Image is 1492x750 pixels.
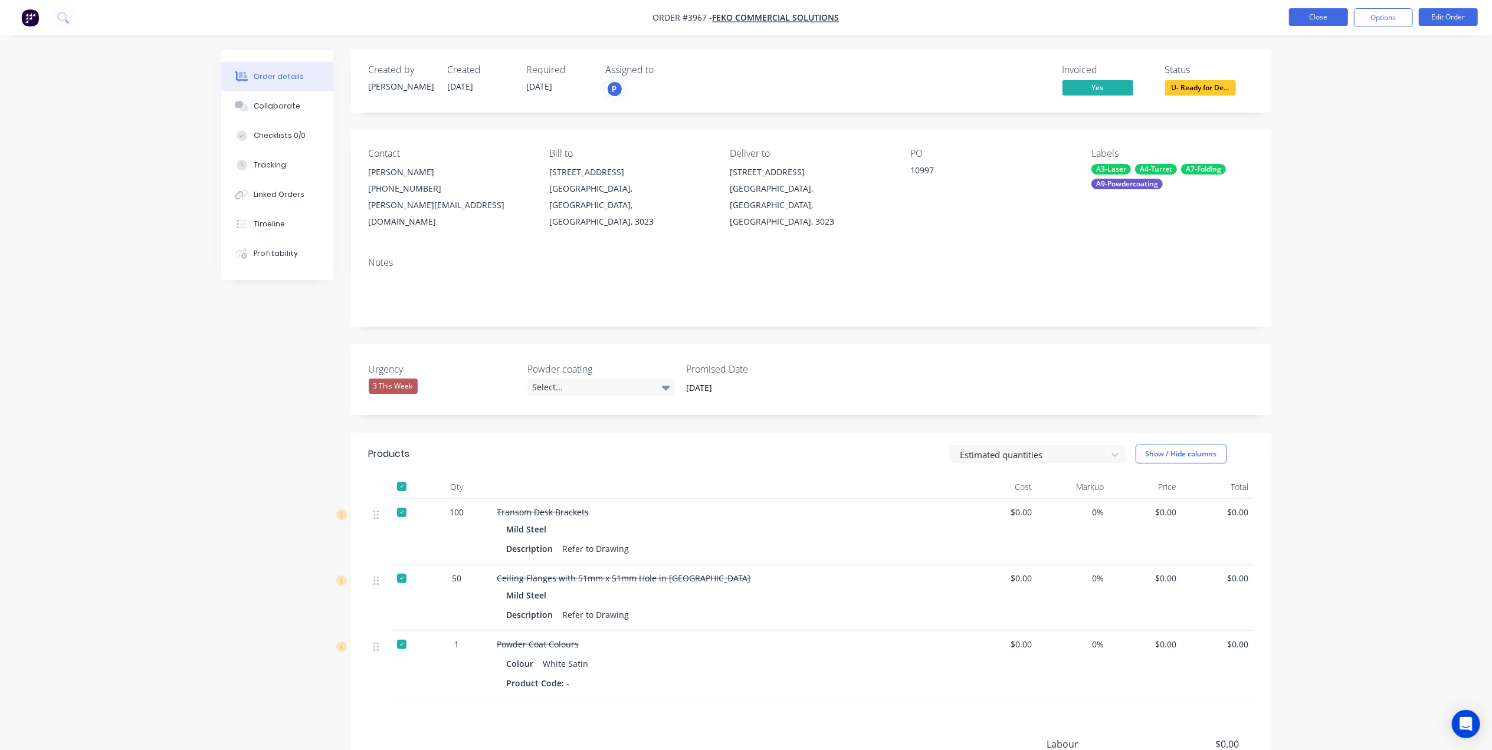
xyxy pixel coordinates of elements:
[1041,638,1104,650] span: 0%
[448,81,474,92] span: [DATE]
[369,64,434,75] div: Created by
[606,80,624,98] button: P
[254,219,285,229] div: Timeline
[1114,572,1177,584] span: $0.00
[1181,475,1254,499] div: Total
[497,573,751,584] span: Ceiling Flanges with 51mm x 51mm Hole in [GEOGRAPHIC_DATA]
[254,101,300,111] div: Collaborate
[507,540,558,557] div: Description
[254,130,306,141] div: Checklists 0/0
[1136,445,1227,463] button: Show / Hide columns
[450,506,464,518] span: 100
[527,379,675,396] div: Select...
[1109,475,1182,499] div: Price
[1041,572,1104,584] span: 0%
[1181,164,1226,175] div: A7-Folding
[730,148,891,159] div: Deliver to
[507,521,552,538] div: Mild Steel
[549,180,711,230] div: [GEOGRAPHIC_DATA], [GEOGRAPHIC_DATA], [GEOGRAPHIC_DATA], 3023
[254,189,304,200] div: Linked Orders
[221,180,333,209] button: Linked Orders
[969,638,1032,650] span: $0.00
[527,81,553,92] span: [DATE]
[730,180,891,230] div: [GEOGRAPHIC_DATA], [GEOGRAPHIC_DATA], [GEOGRAPHIC_DATA], 3023
[1165,64,1254,75] div: Status
[507,675,575,692] div: Product Code: -
[911,164,1058,180] div: 10997
[606,64,724,75] div: Assigned to
[452,572,462,584] span: 50
[527,362,675,376] label: Powder coating
[369,379,418,394] div: 3 This Week
[507,606,558,623] div: Description
[369,257,1254,268] div: Notes
[549,164,711,230] div: [STREET_ADDRESS][GEOGRAPHIC_DATA], [GEOGRAPHIC_DATA], [GEOGRAPHIC_DATA], 3023
[507,587,552,604] div: Mild Steel
[558,606,634,623] div: Refer to Drawing
[455,638,460,650] span: 1
[1354,8,1413,27] button: Options
[713,12,840,24] a: Feko Commercial Solutions
[369,362,516,376] label: Urgency
[539,655,593,672] div: White Satin
[221,150,333,180] button: Tracking
[1186,572,1249,584] span: $0.00
[254,160,286,170] div: Tracking
[369,148,530,159] div: Contact
[1091,164,1131,175] div: A3-Laser
[1063,64,1151,75] div: Invoiced
[527,64,592,75] div: Required
[969,506,1032,518] span: $0.00
[1165,80,1236,95] span: U- Ready for De...
[369,164,530,230] div: [PERSON_NAME][PHONE_NUMBER][PERSON_NAME][EMAIL_ADDRESS][DOMAIN_NAME]
[730,164,891,230] div: [STREET_ADDRESS][GEOGRAPHIC_DATA], [GEOGRAPHIC_DATA], [GEOGRAPHIC_DATA], 3023
[221,209,333,239] button: Timeline
[497,639,579,650] span: Powder Coat Colours
[221,91,333,121] button: Collaborate
[965,475,1037,499] div: Cost
[1091,179,1163,189] div: A9-Powdercoating
[422,475,493,499] div: Qty
[686,362,834,376] label: Promised Date
[1165,80,1236,98] button: U- Ready for De...
[448,64,513,75] div: Created
[1063,80,1133,95] span: Yes
[549,148,711,159] div: Bill to
[221,239,333,268] button: Profitability
[969,572,1032,584] span: $0.00
[730,164,891,180] div: [STREET_ADDRESS]
[549,164,711,180] div: [STREET_ADDRESS]
[1037,475,1109,499] div: Markup
[1114,638,1177,650] span: $0.00
[1289,8,1348,26] button: Close
[369,80,434,93] div: [PERSON_NAME]
[911,148,1073,159] div: PO
[21,9,39,27] img: Factory
[254,71,304,82] div: Order details
[497,506,589,518] span: Transom Desk Brackets
[369,197,530,230] div: [PERSON_NAME][EMAIL_ADDRESS][DOMAIN_NAME]
[653,12,713,24] span: Order #3967 -
[1041,506,1104,518] span: 0%
[369,447,410,461] div: Products
[1419,8,1478,26] button: Edit Order
[254,248,298,259] div: Profitability
[1186,638,1249,650] span: $0.00
[221,121,333,150] button: Checklists 0/0
[1135,164,1177,175] div: A4-Turret
[507,655,539,672] div: Colour
[1452,710,1480,738] div: Open Intercom Messenger
[558,540,634,557] div: Refer to Drawing
[1186,506,1249,518] span: $0.00
[369,180,530,197] div: [PHONE_NUMBER]
[1091,148,1253,159] div: Labels
[369,164,530,180] div: [PERSON_NAME]
[221,62,333,91] button: Order details
[1114,506,1177,518] span: $0.00
[678,379,825,397] input: Enter date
